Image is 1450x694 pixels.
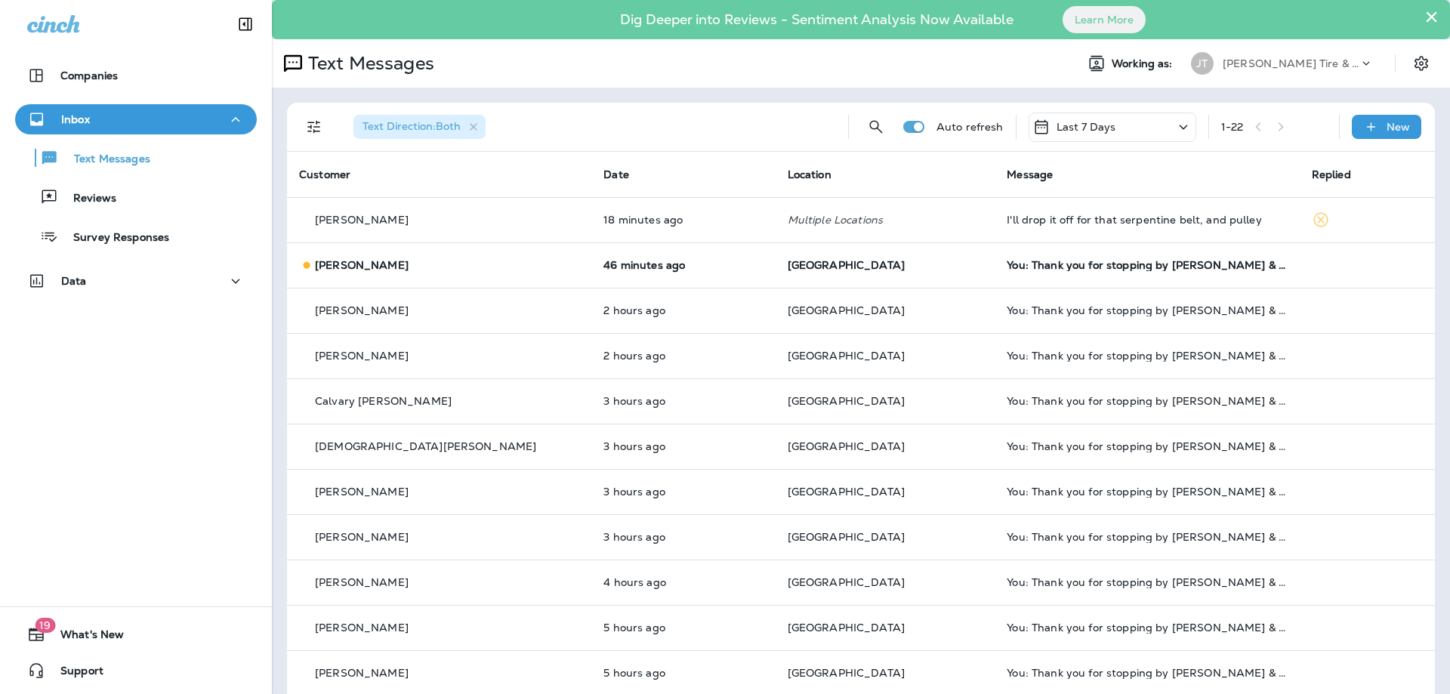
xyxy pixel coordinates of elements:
[788,394,905,408] span: [GEOGRAPHIC_DATA]
[1221,121,1244,133] div: 1 - 22
[15,266,257,296] button: Data
[15,619,257,649] button: 19What's New
[61,113,90,125] p: Inbox
[224,9,267,39] button: Collapse Sidebar
[1387,121,1410,133] p: New
[315,350,409,362] p: [PERSON_NAME]
[1007,350,1287,362] div: You: Thank you for stopping by Jensen Tire & Auto - North 90th Street. Please take 30 seconds to ...
[58,192,116,206] p: Reviews
[603,622,763,634] p: Sep 24, 2025 11:59 AM
[1007,259,1287,271] div: You: Thank you for stopping by Jensen Tire & Auto - North 90th Street. Please take 30 seconds to ...
[603,576,763,588] p: Sep 24, 2025 12:58 PM
[315,486,409,498] p: [PERSON_NAME]
[1007,304,1287,316] div: You: Thank you for stopping by Jensen Tire & Auto - North 90th Street. Please take 30 seconds to ...
[1007,667,1287,679] div: You: Thank you for stopping by Jensen Tire & Auto - North 90th Street. Please take 30 seconds to ...
[603,440,763,452] p: Sep 24, 2025 01:58 PM
[1223,57,1359,69] p: [PERSON_NAME] Tire & Auto
[35,618,55,633] span: 19
[603,214,763,226] p: Sep 24, 2025 05:26 PM
[15,655,257,686] button: Support
[15,60,257,91] button: Companies
[788,214,983,226] p: Multiple Locations
[315,440,536,452] p: [DEMOGRAPHIC_DATA][PERSON_NAME]
[788,304,905,317] span: [GEOGRAPHIC_DATA]
[788,530,905,544] span: [GEOGRAPHIC_DATA]
[15,104,257,134] button: Inbox
[315,576,409,588] p: [PERSON_NAME]
[1063,6,1146,33] button: Learn More
[1007,214,1287,226] div: I'll drop it off for that serpentine belt, and pulley
[603,531,763,543] p: Sep 24, 2025 01:58 PM
[788,349,905,362] span: [GEOGRAPHIC_DATA]
[788,258,905,272] span: [GEOGRAPHIC_DATA]
[315,667,409,679] p: [PERSON_NAME]
[362,119,461,133] span: Text Direction : Both
[15,221,257,252] button: Survey Responses
[603,350,763,362] p: Sep 24, 2025 02:58 PM
[15,181,257,213] button: Reviews
[1007,486,1287,498] div: You: Thank you for stopping by Jensen Tire & Auto - North 90th Street. Please take 30 seconds to ...
[1007,168,1053,181] span: Message
[315,214,409,226] p: [PERSON_NAME]
[1408,50,1435,77] button: Settings
[603,304,763,316] p: Sep 24, 2025 02:59 PM
[861,112,891,142] button: Search Messages
[299,168,350,181] span: Customer
[603,667,763,679] p: Sep 24, 2025 11:58 AM
[61,275,87,287] p: Data
[58,231,169,245] p: Survey Responses
[603,259,763,271] p: Sep 24, 2025 04:59 PM
[1112,57,1176,70] span: Working as:
[1007,440,1287,452] div: You: Thank you for stopping by Jensen Tire & Auto - North 90th Street. Please take 30 seconds to ...
[788,666,905,680] span: [GEOGRAPHIC_DATA]
[1424,5,1439,29] button: Close
[1312,168,1351,181] span: Replied
[45,628,124,646] span: What's New
[788,621,905,634] span: [GEOGRAPHIC_DATA]
[45,665,103,683] span: Support
[1191,52,1214,75] div: JT
[315,531,409,543] p: [PERSON_NAME]
[788,440,905,453] span: [GEOGRAPHIC_DATA]
[1057,121,1116,133] p: Last 7 Days
[1007,531,1287,543] div: You: Thank you for stopping by Jensen Tire & Auto - North 90th Street. Please take 30 seconds to ...
[788,575,905,589] span: [GEOGRAPHIC_DATA]
[603,486,763,498] p: Sep 24, 2025 01:58 PM
[603,168,629,181] span: Date
[1007,622,1287,634] div: You: Thank you for stopping by Jensen Tire & Auto - North 90th Street. Please take 30 seconds to ...
[59,153,150,167] p: Text Messages
[936,121,1004,133] p: Auto refresh
[353,115,486,139] div: Text Direction:Both
[60,69,118,82] p: Companies
[15,142,257,174] button: Text Messages
[315,304,409,316] p: [PERSON_NAME]
[603,395,763,407] p: Sep 24, 2025 01:58 PM
[788,168,831,181] span: Location
[299,112,329,142] button: Filters
[302,52,434,75] p: Text Messages
[315,622,409,634] p: [PERSON_NAME]
[315,259,409,271] p: [PERSON_NAME]
[1007,576,1287,588] div: You: Thank you for stopping by Jensen Tire & Auto - North 90th Street. Please take 30 seconds to ...
[1007,395,1287,407] div: You: Thank you for stopping by Jensen Tire & Auto - North 90th Street. Please take 30 seconds to ...
[315,395,452,407] p: Calvary [PERSON_NAME]
[788,485,905,498] span: [GEOGRAPHIC_DATA]
[576,17,1057,22] p: Dig Deeper into Reviews - Sentiment Analysis Now Available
